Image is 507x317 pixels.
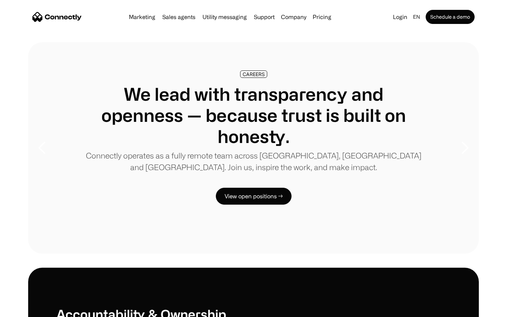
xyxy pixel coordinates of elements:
a: Login [390,12,410,22]
aside: Language selected: English [7,304,42,315]
div: Company [281,12,306,22]
a: Support [251,14,277,20]
a: Marketing [126,14,158,20]
a: Schedule a demo [426,10,475,24]
ul: Language list [14,305,42,315]
div: en [413,12,420,22]
div: CAREERS [243,72,265,77]
a: View open positions → [216,188,292,205]
a: Utility messaging [200,14,250,20]
a: Sales agents [159,14,198,20]
h1: We lead with transparency and openness — because trust is built on honesty. [84,83,423,147]
p: Connectly operates as a fully remote team across [GEOGRAPHIC_DATA], [GEOGRAPHIC_DATA] and [GEOGRA... [84,150,423,173]
a: Pricing [310,14,334,20]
